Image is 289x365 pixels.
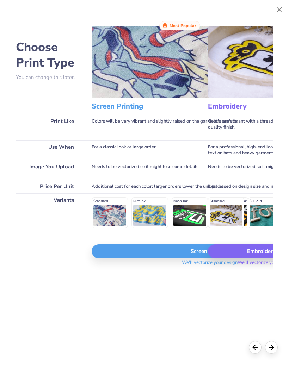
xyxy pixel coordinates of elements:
div: Variants [16,193,81,232]
div: Price Per Unit [16,180,81,193]
span: We'll vectorize your design. [179,260,241,270]
div: Use When [16,140,81,160]
p: You can change this later. [16,74,81,80]
div: Image You Upload [16,160,81,180]
button: Close [273,3,286,17]
h2: Choose Print Type [16,39,81,70]
span: Most Popular [170,23,196,28]
div: Print Like [16,115,81,140]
